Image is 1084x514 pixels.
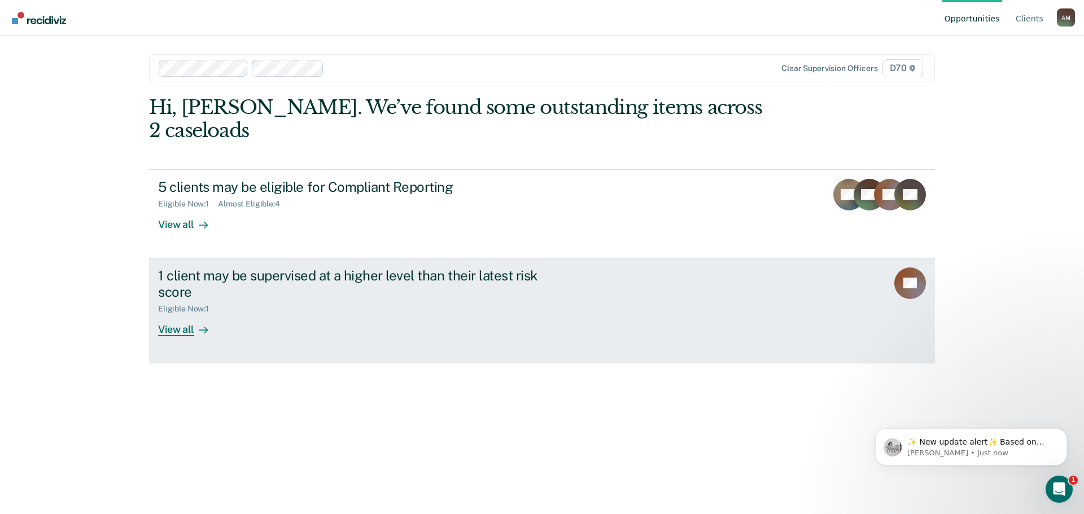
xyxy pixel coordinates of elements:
[1046,476,1073,503] iframe: Intercom live chat
[158,179,554,195] div: 5 clients may be eligible for Compliant Reporting
[158,267,554,300] div: 1 client may be supervised at a higher level than their latest risk score
[12,12,66,24] img: Recidiviz
[158,314,221,336] div: View all
[781,64,877,73] div: Clear supervision officers
[158,209,221,231] div: View all
[158,199,218,209] div: Eligible Now : 1
[149,96,778,142] div: Hi, [PERSON_NAME]. We’ve found some outstanding items across 2 caseloads
[858,405,1084,484] iframe: Intercom notifications message
[882,59,923,77] span: D70
[1069,476,1078,485] span: 1
[218,199,289,209] div: Almost Eligible : 4
[49,33,194,255] span: ✨ New update alert✨ Based on your feedback, we've made a few updates we wanted to share. 1. We ha...
[1057,8,1075,27] button: Profile dropdown button
[49,43,195,54] p: Message from Kim, sent Just now
[149,169,935,258] a: 5 clients may be eligible for Compliant ReportingEligible Now:1Almost Eligible:4View all
[158,304,218,314] div: Eligible Now : 1
[1057,8,1075,27] div: A M
[149,258,935,363] a: 1 client may be supervised at a higher level than their latest risk scoreEligible Now:1View all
